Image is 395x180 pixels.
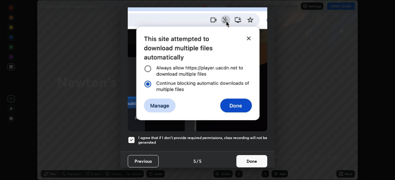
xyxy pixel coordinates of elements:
h5: I agree that if I don't provide required permissions, class recording will not be generated [138,135,267,145]
button: Done [236,155,267,167]
button: Previous [128,155,159,167]
h4: / [197,158,198,164]
h4: 5 [199,158,202,164]
h4: 5 [193,158,196,164]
